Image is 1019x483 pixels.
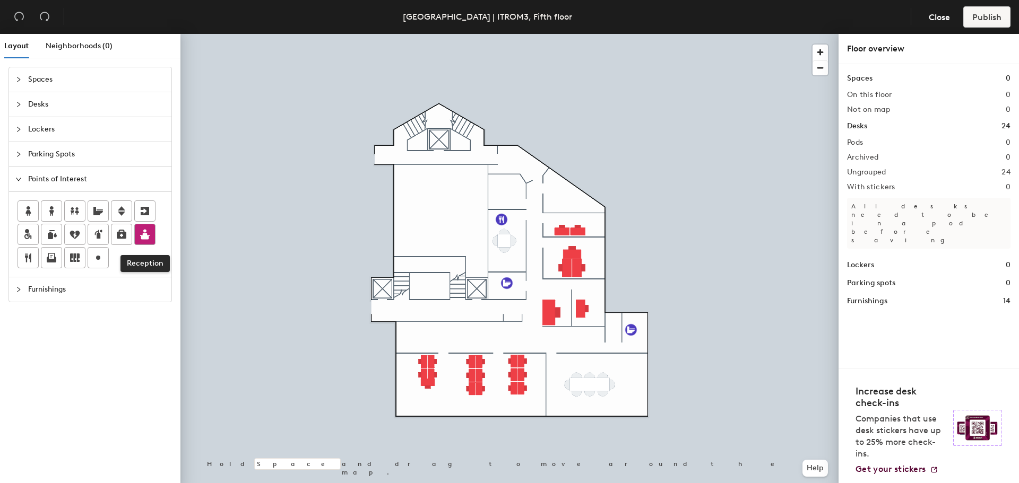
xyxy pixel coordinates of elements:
[1001,120,1011,132] h1: 24
[802,460,828,477] button: Help
[28,92,165,117] span: Desks
[1006,183,1011,191] h2: 0
[847,168,886,177] h2: Ungrouped
[28,142,165,166] span: Parking Spots
[847,277,895,289] h1: Parking spots
[847,91,892,99] h2: On this floor
[856,464,938,475] a: Get your stickers
[4,41,29,50] span: Layout
[15,126,22,133] span: collapsed
[1001,168,1011,177] h2: 24
[847,153,878,162] h2: Archived
[15,101,22,108] span: collapsed
[847,73,873,84] h1: Spaces
[1006,277,1011,289] h1: 0
[920,6,959,28] button: Close
[28,67,165,92] span: Spaces
[1003,295,1011,307] h1: 14
[963,6,1011,28] button: Publish
[953,410,1002,446] img: Sticker logo
[134,224,156,245] button: Reception
[14,11,24,22] span: undo
[15,176,22,182] span: expanded
[847,183,895,191] h2: With stickers
[856,464,926,474] span: Get your stickers
[1006,106,1011,114] h2: 0
[28,167,165,191] span: Points of Interest
[847,120,867,132] h1: Desks
[847,198,1011,249] p: All desks need to be in a pod before saving
[15,151,22,157] span: collapsed
[15,286,22,293] span: collapsed
[1006,91,1011,99] h2: 0
[8,6,30,28] button: Undo (⌘ + Z)
[403,10,572,23] div: [GEOGRAPHIC_DATA] | ITROM3, Fifth floor
[1006,259,1011,271] h1: 0
[46,41,113,50] span: Neighborhoods (0)
[1006,73,1011,84] h1: 0
[28,277,165,302] span: Furnishings
[847,295,887,307] h1: Furnishings
[856,385,947,409] h4: Increase desk check-ins
[856,413,947,460] p: Companies that use desk stickers have up to 25% more check-ins.
[15,76,22,83] span: collapsed
[847,106,890,114] h2: Not on map
[1006,138,1011,147] h2: 0
[847,138,863,147] h2: Pods
[34,6,55,28] button: Redo (⌘ + ⇧ + Z)
[1006,153,1011,162] h2: 0
[847,42,1011,55] div: Floor overview
[28,117,165,142] span: Lockers
[929,12,950,22] span: Close
[847,259,874,271] h1: Lockers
